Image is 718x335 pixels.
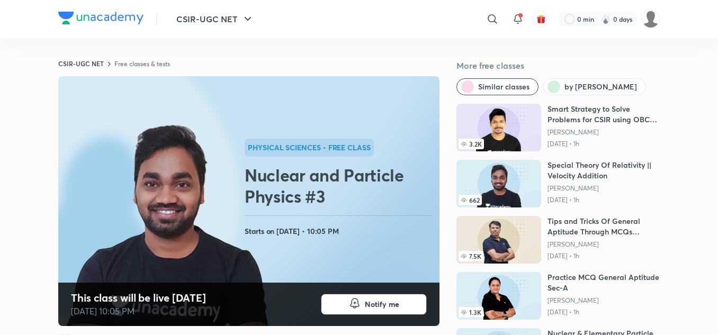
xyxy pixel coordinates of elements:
p: [DATE] • 1h [548,308,660,316]
a: [PERSON_NAME] [548,240,660,249]
img: streak [600,14,611,24]
img: avatar [536,14,546,24]
h6: Tips and Tricks Of General Aptitude Through MCQs Practice Part-I [548,216,660,237]
a: CSIR-UGC NET [58,59,104,68]
button: avatar [533,11,550,28]
h6: Smart Strategy to Solve Problems for CSIR using OBC Method [548,104,660,125]
h4: Starts on [DATE] • 10:05 PM [245,224,435,238]
p: [DATE] 10:05 PM [71,305,206,318]
span: 662 [459,195,482,205]
button: Similar classes [456,78,538,95]
img: roshni [642,10,660,28]
button: CSIR-UGC NET [170,8,261,30]
h2: Nuclear and Particle Physics #3 [245,165,435,207]
button: by Amit Ranjan [543,78,646,95]
button: Notify me [321,294,427,315]
p: [DATE] • 1h [548,140,660,148]
span: 1.3K [459,307,483,318]
span: by Amit Ranjan [564,82,637,92]
a: Company Logo [58,12,143,27]
span: Similar classes [478,82,529,92]
span: Notify me [365,299,399,310]
a: [PERSON_NAME] [548,296,660,305]
a: Free classes & tests [114,59,170,68]
h6: Practice MCQ General Aptitude Sec-A [548,272,660,293]
h5: More free classes [456,59,660,72]
span: 3.2K [459,139,484,149]
h4: This class will be live [DATE] [71,291,206,305]
a: [PERSON_NAME] [548,184,660,193]
h6: Special Theory Of Relativity || Velocity Addition [548,160,660,181]
p: [DATE] • 1h [548,252,660,260]
a: [PERSON_NAME] [548,128,660,137]
p: [DATE] • 1h [548,196,660,204]
img: Company Logo [58,12,143,24]
span: 7.5K [459,251,483,261]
